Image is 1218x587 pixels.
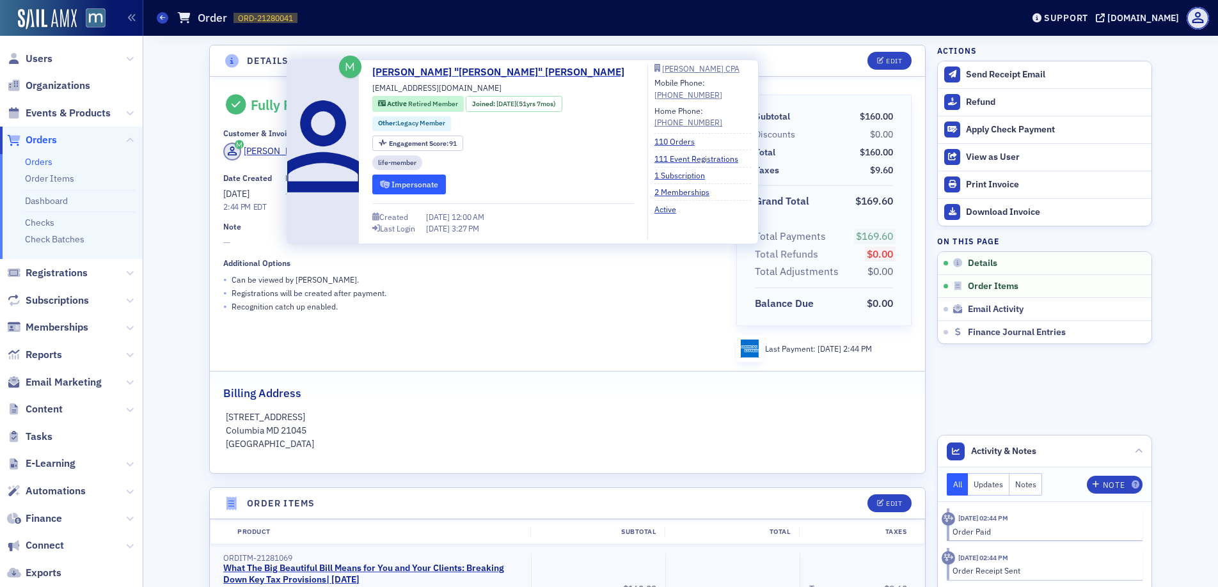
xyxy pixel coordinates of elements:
div: Balance Due [755,296,814,311]
div: Grand Total [755,194,809,209]
span: Subtotal [755,110,795,123]
span: [DATE] [496,99,516,108]
span: Content [26,402,63,416]
span: 3:27 PM [452,223,479,233]
button: Send Receipt Email [938,61,1151,88]
a: Exports [7,566,61,580]
a: Organizations [7,79,90,93]
button: Edit [867,52,912,70]
div: Mobile Phone: [654,77,722,100]
img: amex [741,340,759,357]
div: Subtotal [530,527,665,537]
a: 111 Event Registrations [654,153,748,164]
span: Total Payments [755,229,830,244]
a: [PHONE_NUMBER] [654,116,722,128]
p: Recognition catch up enabled. [232,301,338,312]
span: $9.60 [870,164,893,176]
span: [DATE] [426,223,452,233]
span: Memberships [26,320,88,334]
a: Dashboard [25,195,68,207]
div: [PERSON_NAME] [244,145,312,158]
span: • [223,273,227,286]
span: • [223,286,227,300]
h4: On this page [937,235,1152,247]
span: Finance [26,512,62,526]
div: life-member [372,155,422,170]
a: Subscriptions [7,293,89,308]
div: Engagement Score: 91 [372,136,463,152]
div: Note [223,222,241,231]
div: Home Phone: [654,105,722,129]
h1: Order [198,10,227,26]
span: $160.00 [860,111,893,122]
button: View as User [938,143,1151,171]
span: EDT [251,201,267,212]
button: Notes [1009,473,1043,496]
button: Edit [867,494,912,512]
span: [DATE] [223,188,249,200]
div: Edit [886,500,902,507]
span: • [223,300,227,313]
a: 1 Subscription [654,169,715,181]
span: Email Activity [968,304,1024,315]
time: 8/21/2025 02:44 PM [958,513,1008,522]
span: 12:00 AM [452,212,484,222]
a: What The Big Beautiful Bill Means for You and Your Clients: Breaking Down Key Tax Provisions| [DATE] [223,563,519,585]
span: Automations [26,484,86,498]
span: ORD-21280041 [238,13,293,24]
div: [PHONE_NUMBER] [654,89,722,100]
button: Apply Check Payment [938,116,1151,143]
div: Note [1103,481,1125,489]
div: Print Invoice [966,179,1145,191]
span: Retired Member [408,99,458,108]
span: Total Adjustments [755,264,843,279]
span: $169.60 [855,194,893,207]
div: Total Adjustments [755,264,839,279]
a: 2 Memberships [654,186,719,198]
p: [GEOGRAPHIC_DATA] [226,437,910,451]
div: Taxes [755,164,779,177]
span: Orders [26,133,57,147]
div: Joined: 1974-02-19 00:00:00 [466,96,562,112]
a: Orders [7,133,57,147]
span: Total [755,146,780,159]
div: Order Paid [953,526,1134,537]
span: $0.00 [867,265,893,278]
a: Events & Products [7,106,111,120]
div: Order Receipt Sent [953,565,1134,576]
span: Taxes [755,164,784,177]
h4: Actions [937,45,977,56]
div: Last Payment: [765,343,872,354]
span: Email Marketing [26,375,102,389]
div: (51yrs 7mos) [496,99,556,109]
span: $160.00 [860,146,893,158]
span: Tasks [26,430,52,444]
a: Connect [7,538,64,552]
span: $0.00 [867,297,893,309]
span: Finance Journal Entries [968,327,1066,338]
span: Profile [1187,7,1209,29]
span: Grand Total [755,194,814,209]
div: Refund [966,97,1145,108]
span: Active [387,99,408,108]
span: Balance Due [755,296,818,311]
div: Customer & Invoicee [223,129,299,138]
a: Automations [7,484,86,498]
div: Discounts [755,128,795,141]
a: View Homepage [77,8,106,30]
div: Taxes [799,527,915,537]
div: Product [228,527,530,537]
a: Finance [7,512,62,526]
a: 110 Orders [654,136,704,147]
span: Registrations [26,266,88,280]
a: Active [654,203,686,215]
div: Download Invoice [966,207,1145,218]
div: Total Payments [755,229,826,244]
a: Reports [7,348,62,362]
div: Total [755,146,775,159]
span: Subscriptions [26,293,89,308]
a: Check Batches [25,233,84,245]
span: Total Refunds [755,247,823,262]
a: Order Items [25,173,74,184]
